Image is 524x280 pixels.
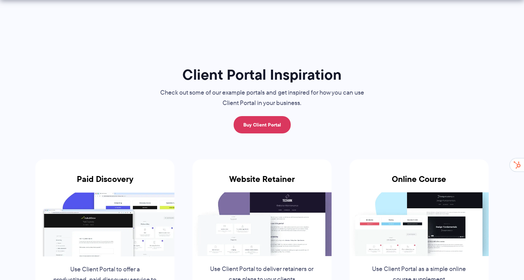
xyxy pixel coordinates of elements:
a: Buy Client Portal [234,116,291,133]
h3: Online Course [350,174,489,192]
h3: Website Retainer [192,174,332,192]
h1: Client Portal Inspiration [146,65,378,84]
p: Check out some of our example portals and get inspired for how you can use Client Portal in your ... [146,88,378,108]
h3: Paid Discovery [35,174,174,192]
